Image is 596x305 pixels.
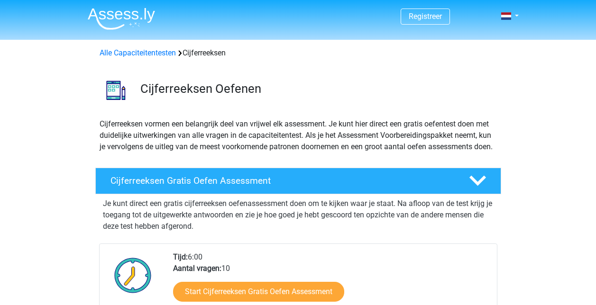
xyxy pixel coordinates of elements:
[103,198,494,232] p: Je kunt direct een gratis cijferreeksen oefenassessment doen om te kijken waar je staat. Na afloo...
[100,118,497,152] p: Cijferreeksen vormen een belangrijk deel van vrijwel elk assessment. Je kunt hier direct een grat...
[173,264,221,273] b: Aantal vragen:
[92,168,505,194] a: Cijferreeksen Gratis Oefen Assessment
[173,252,188,261] b: Tijd:
[88,8,155,30] img: Assessly
[96,70,136,110] img: cijferreeksen
[109,251,157,299] img: Klok
[110,175,454,186] h4: Cijferreeksen Gratis Oefen Assessment
[173,282,344,302] a: Start Cijferreeksen Gratis Oefen Assessment
[100,48,176,57] a: Alle Capaciteitentesten
[96,47,501,59] div: Cijferreeksen
[409,12,442,21] a: Registreer
[140,81,494,96] h3: Cijferreeksen Oefenen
